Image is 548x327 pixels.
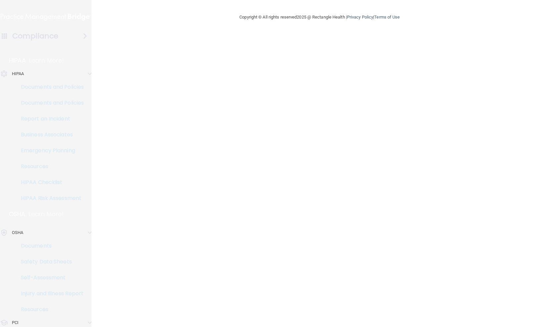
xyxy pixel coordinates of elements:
[29,210,64,218] p: Learn More!
[4,274,95,281] p: Self-Assessment
[374,15,400,20] a: Terms of Use
[4,306,95,313] p: Resources
[4,243,95,249] p: Documents
[12,70,24,78] p: HIPAA
[199,7,440,28] div: Copyright © All rights reserved 2025 @ Rectangle Health | |
[4,116,95,122] p: Report an Incident
[4,163,95,170] p: Resources
[4,147,95,154] p: Emergency Planning
[12,229,23,237] p: OSHA
[9,210,25,218] p: OSHA
[9,57,26,65] p: HIPAA
[4,131,95,138] p: Business Associates
[4,258,95,265] p: Safety Data Sheets
[4,84,95,90] p: Documents and Policies
[4,290,95,297] p: Injury and Illness Report
[4,195,95,202] p: HIPAA Risk Assessment
[347,15,373,20] a: Privacy Policy
[12,31,58,41] h4: Compliance
[29,57,64,65] p: Learn More!
[1,10,91,23] img: PMB logo
[4,100,95,106] p: Documents and Policies
[12,319,19,327] p: PCI
[4,179,95,186] p: HIPAA Checklist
